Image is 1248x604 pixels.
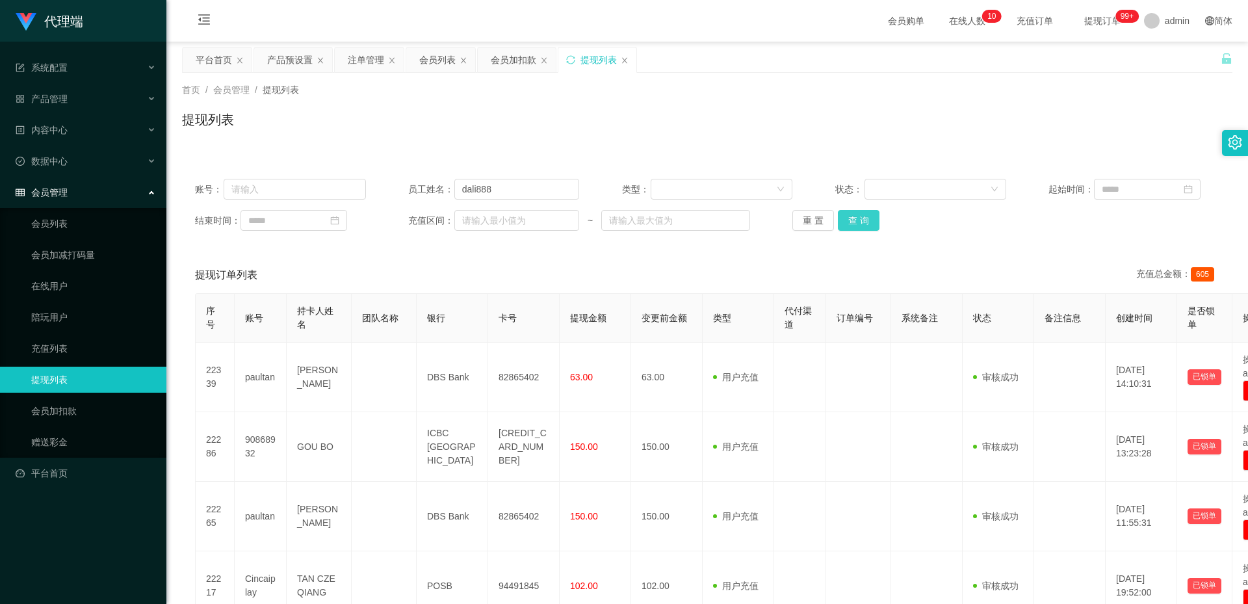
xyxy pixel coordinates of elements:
a: 会员加扣款 [31,398,156,424]
td: GOU BO [287,412,352,482]
span: 状态： [835,183,864,196]
span: 用户充值 [713,441,759,452]
i: 图标: close [317,57,324,64]
span: 提现订单 [1078,16,1127,25]
i: 图标: down [777,185,785,194]
i: 图标: close [388,57,396,64]
span: 审核成功 [973,441,1019,452]
i: 图标: close [460,57,467,64]
sup: 10 [982,10,1001,23]
button: 已锁单 [1188,578,1221,594]
span: 创建时间 [1116,313,1152,323]
div: 会员加扣款 [491,47,536,72]
span: 起始时间： [1048,183,1094,196]
button: 已锁单 [1188,369,1221,385]
span: 订单编号 [837,313,873,323]
i: 图标: unlock [1221,53,1232,64]
span: 审核成功 [973,511,1019,521]
span: 605 [1191,267,1214,282]
i: 图标: close [540,57,548,64]
span: 状态 [973,313,991,323]
span: 类型 [713,313,731,323]
i: 图标: check-circle-o [16,157,25,166]
img: logo.9652507e.png [16,13,36,31]
td: 150.00 [631,412,703,482]
button: 重 置 [792,210,834,231]
i: 图标: calendar [1184,185,1193,194]
td: 150.00 [631,482,703,551]
a: 代理端 [16,16,83,26]
input: 请输入最大值为 [601,210,749,231]
i: 图标: profile [16,125,25,135]
button: 查 询 [838,210,879,231]
span: 银行 [427,313,445,323]
i: 图标: form [16,63,25,72]
h1: 代理端 [44,1,83,42]
td: [DATE] 14:10:31 [1106,343,1177,412]
button: 已锁单 [1188,439,1221,454]
span: 63.00 [570,372,593,382]
span: 团队名称 [362,313,398,323]
a: 赠送彩金 [31,429,156,455]
i: 图标: global [1205,16,1214,25]
i: 图标: calendar [330,216,339,225]
input: 请输入 [224,179,366,200]
td: DBS Bank [417,343,488,412]
a: 陪玩用户 [31,304,156,330]
span: 会员管理 [16,187,68,198]
td: [PERSON_NAME] [287,343,352,412]
span: 充值订单 [1010,16,1059,25]
i: 图标: down [991,185,998,194]
span: 员工姓名： [408,183,454,196]
span: 首页 [182,85,200,95]
span: 系统备注 [902,313,938,323]
div: 注单管理 [348,47,384,72]
i: 图标: setting [1228,135,1242,150]
span: 是否锁单 [1188,306,1215,330]
td: 22286 [196,412,235,482]
span: 账号 [245,313,263,323]
span: ~ [579,214,601,228]
td: paultan [235,482,287,551]
i: 图标: appstore-o [16,94,25,103]
td: [DATE] 13:23:28 [1106,412,1177,482]
span: 用户充值 [713,511,759,521]
i: 图标: close [621,57,629,64]
div: 产品预设置 [267,47,313,72]
span: 序号 [206,306,215,330]
td: [DATE] 11:55:31 [1106,482,1177,551]
td: 90868932 [235,412,287,482]
a: 会员加减打码量 [31,242,156,268]
td: DBS Bank [417,482,488,551]
span: 变更前金额 [642,313,687,323]
td: 63.00 [631,343,703,412]
span: 系统配置 [16,62,68,73]
span: 内容中心 [16,125,68,135]
span: 用户充值 [713,372,759,382]
td: paultan [235,343,287,412]
span: 结束时间： [195,214,240,228]
td: 22265 [196,482,235,551]
span: 充值区间： [408,214,454,228]
i: 图标: close [236,57,244,64]
span: / [255,85,257,95]
span: 卡号 [499,313,517,323]
span: 提现列表 [263,85,299,95]
a: 在线用户 [31,273,156,299]
i: 图标: sync [566,55,575,64]
div: 会员列表 [419,47,456,72]
td: 82865402 [488,482,560,551]
span: / [205,85,208,95]
div: 充值总金额： [1136,267,1219,283]
span: 审核成功 [973,581,1019,591]
span: 提现订单列表 [195,267,257,283]
i: 图标: table [16,188,25,197]
button: 已锁单 [1188,508,1221,524]
span: 备注信息 [1045,313,1081,323]
a: 充值列表 [31,335,156,361]
span: 用户充值 [713,581,759,591]
td: 82865402 [488,343,560,412]
span: 会员管理 [213,85,250,95]
span: 数据中心 [16,156,68,166]
span: 产品管理 [16,94,68,104]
